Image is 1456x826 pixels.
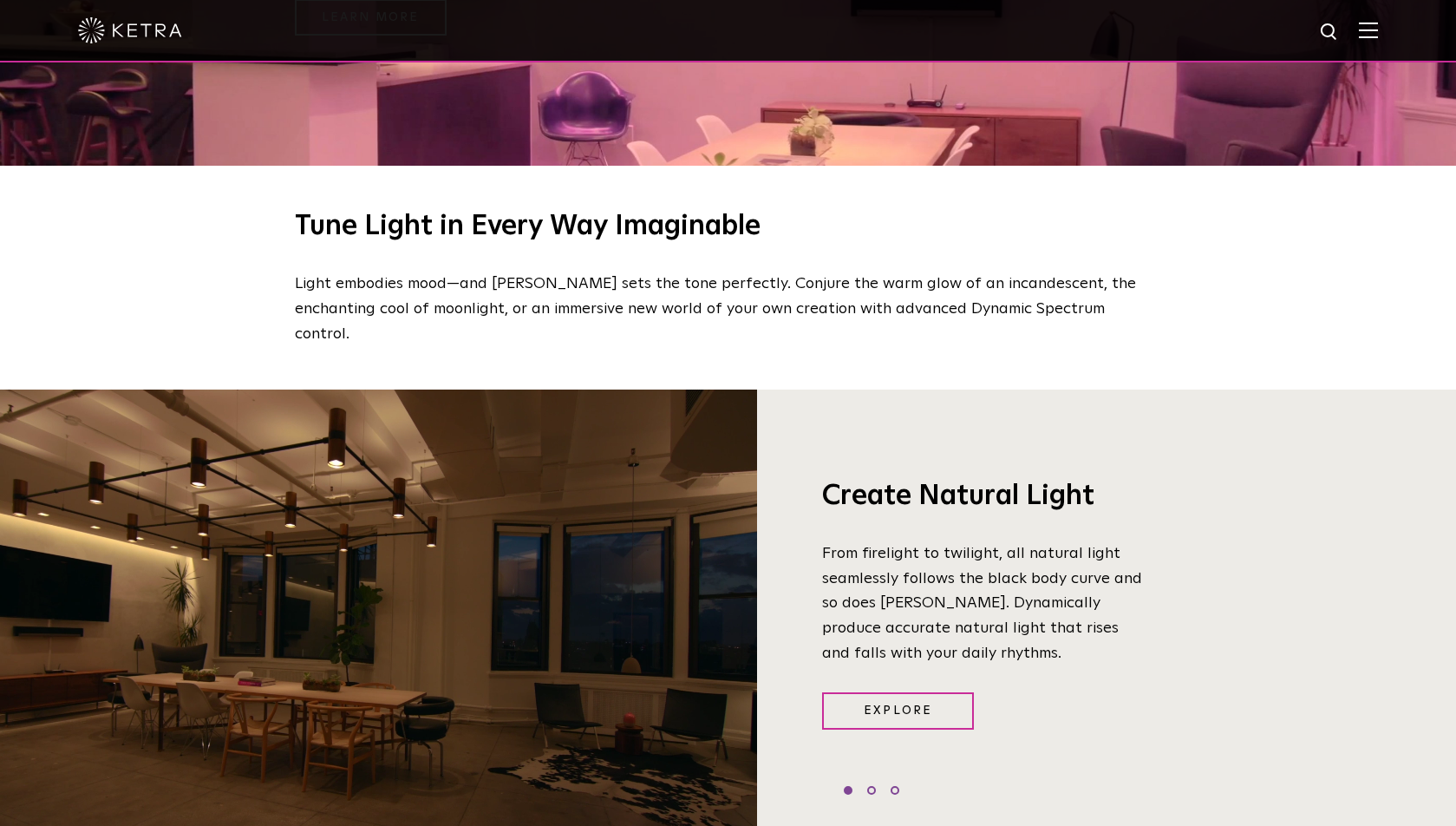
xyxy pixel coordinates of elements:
[822,692,974,730] a: Explore
[295,272,1153,346] p: Light embodies mood—and [PERSON_NAME] sets the tone perfectly. Conjure the warm glow of an incand...
[822,541,1147,666] p: From firelight to twilight, all natural light seamlessly follows the black body curve and so does...
[295,209,1162,246] h2: Tune Light in Every Way Imaginable
[1359,22,1378,38] img: Hamburger%20Nav.svg
[1319,22,1341,43] img: search icon
[822,479,1147,515] h3: Create Natural Light
[78,17,182,43] img: ketra-logo-2019-white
